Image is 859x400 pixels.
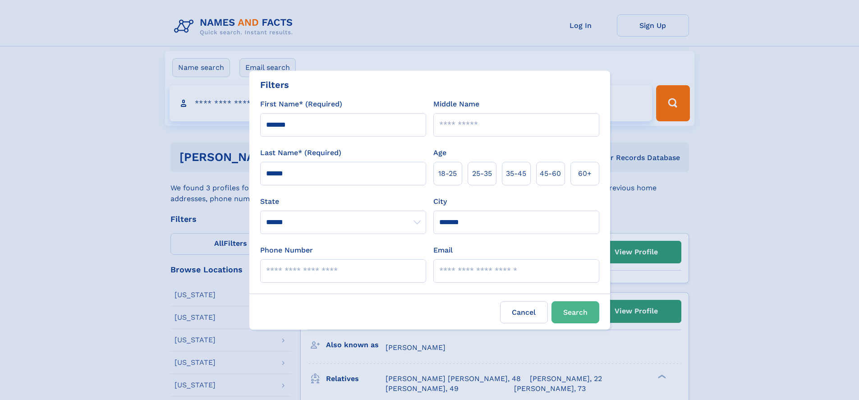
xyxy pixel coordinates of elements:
[438,168,457,179] span: 18‑25
[472,168,492,179] span: 25‑35
[433,245,453,256] label: Email
[506,168,526,179] span: 35‑45
[260,196,426,207] label: State
[433,147,446,158] label: Age
[260,245,313,256] label: Phone Number
[578,168,592,179] span: 60+
[260,147,341,158] label: Last Name* (Required)
[551,301,599,323] button: Search
[540,168,561,179] span: 45‑60
[433,196,447,207] label: City
[433,99,479,110] label: Middle Name
[260,78,289,92] div: Filters
[260,99,342,110] label: First Name* (Required)
[500,301,548,323] label: Cancel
